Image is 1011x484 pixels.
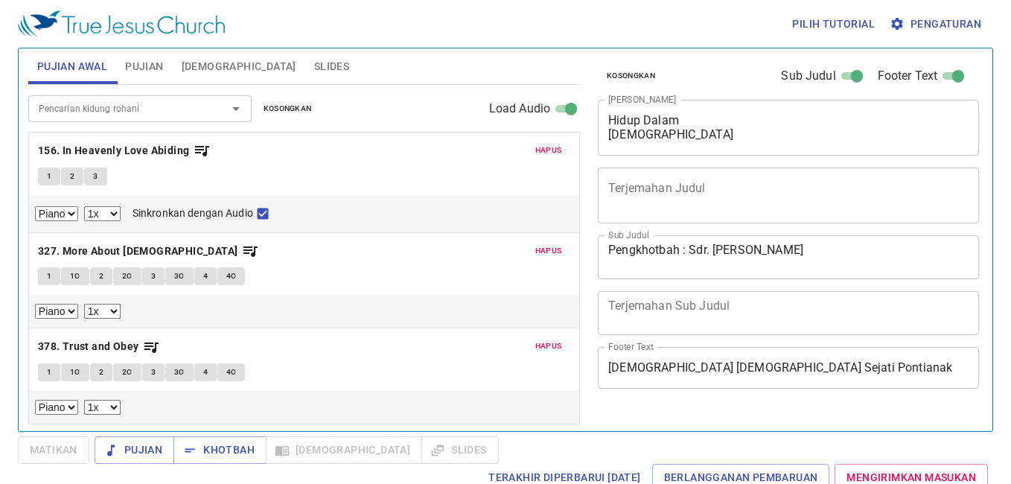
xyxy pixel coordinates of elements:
[535,340,562,353] span: Hapus
[47,270,51,283] span: 1
[314,57,349,76] span: Slides
[35,206,78,221] select: Select Track
[608,113,969,141] textarea: Hidup Dalam [DEMOGRAPHIC_DATA]
[84,304,121,319] select: Playback Rate
[142,363,165,381] button: 3
[151,270,156,283] span: 3
[106,441,162,459] span: Pujian
[38,337,160,356] button: 378. Trust and Obey
[887,10,987,38] button: Pengaturan
[226,366,237,379] span: 4C
[70,270,80,283] span: 1c
[38,168,60,185] button: 1
[35,400,78,415] select: Select Track
[598,67,664,85] button: Kosongkan
[165,267,194,285] button: 3c
[38,267,60,285] button: 1
[18,10,225,37] img: True Jesus Church
[133,206,253,221] span: Sinkronkan dengan Audio
[226,98,246,119] button: Open
[61,168,83,185] button: 2
[526,242,571,260] button: Hapus
[35,304,78,319] select: Select Track
[526,337,571,355] button: Hapus
[226,270,237,283] span: 4c
[182,57,296,76] span: [DEMOGRAPHIC_DATA]
[70,366,80,379] span: 1C
[194,267,217,285] button: 4
[90,363,112,381] button: 2
[142,267,165,285] button: 3
[99,270,103,283] span: 2
[122,270,133,283] span: 2c
[165,363,194,381] button: 3C
[61,363,89,381] button: 1C
[264,102,312,115] span: Kosongkan
[122,366,133,379] span: 2C
[174,366,185,379] span: 3C
[38,337,139,356] b: 378. Trust and Obey
[38,242,238,261] b: 327. More About [DEMOGRAPHIC_DATA]
[203,270,208,283] span: 4
[113,267,141,285] button: 2c
[535,244,562,258] span: Hapus
[47,170,51,183] span: 1
[526,141,571,159] button: Hapus
[255,100,321,118] button: Kosongkan
[38,141,211,160] button: 156. In Heavenly Love Abiding
[47,366,51,379] span: 1
[38,242,259,261] button: 327. More About [DEMOGRAPHIC_DATA]
[125,57,163,76] span: Pujian
[792,15,875,34] span: Pilih tutorial
[61,267,89,285] button: 1c
[217,267,246,285] button: 4c
[173,436,267,464] button: Khotbah
[781,67,835,85] span: Sub Judul
[93,170,98,183] span: 3
[84,206,121,221] select: Playback Rate
[84,400,121,415] select: Playback Rate
[84,168,106,185] button: 3
[607,69,655,83] span: Kosongkan
[70,170,74,183] span: 2
[535,144,562,157] span: Hapus
[786,10,881,38] button: Pilih tutorial
[194,363,217,381] button: 4
[203,366,208,379] span: 4
[113,363,141,381] button: 2C
[608,243,969,271] textarea: Pengkhotbah : Sdr. [PERSON_NAME]
[174,270,185,283] span: 3c
[151,366,156,379] span: 3
[185,441,255,459] span: Khotbah
[38,363,60,381] button: 1
[37,57,107,76] span: Pujian Awal
[38,141,190,160] b: 156. In Heavenly Love Abiding
[217,363,246,381] button: 4C
[893,15,981,34] span: Pengaturan
[95,436,174,464] button: Pujian
[99,366,103,379] span: 2
[90,267,112,285] button: 2
[878,67,938,85] span: Footer Text
[489,100,551,118] span: Load Audio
